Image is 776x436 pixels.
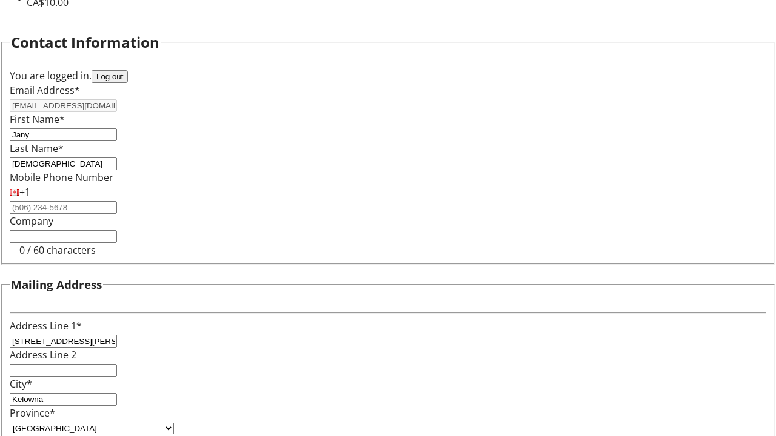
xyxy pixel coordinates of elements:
label: Address Line 2 [10,348,76,362]
label: Address Line 1* [10,319,82,332]
label: Last Name* [10,142,64,155]
h2: Contact Information [11,31,159,53]
input: City [10,393,117,406]
label: City* [10,377,32,391]
tr-character-limit: 0 / 60 characters [19,243,96,257]
h3: Mailing Address [11,276,102,293]
button: Log out [92,70,128,83]
div: You are logged in. [10,68,766,83]
input: Address [10,335,117,348]
label: Province* [10,406,55,420]
label: Mobile Phone Number [10,171,113,184]
label: Company [10,214,53,228]
input: (506) 234-5678 [10,201,117,214]
label: First Name* [10,113,65,126]
label: Email Address* [10,84,80,97]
